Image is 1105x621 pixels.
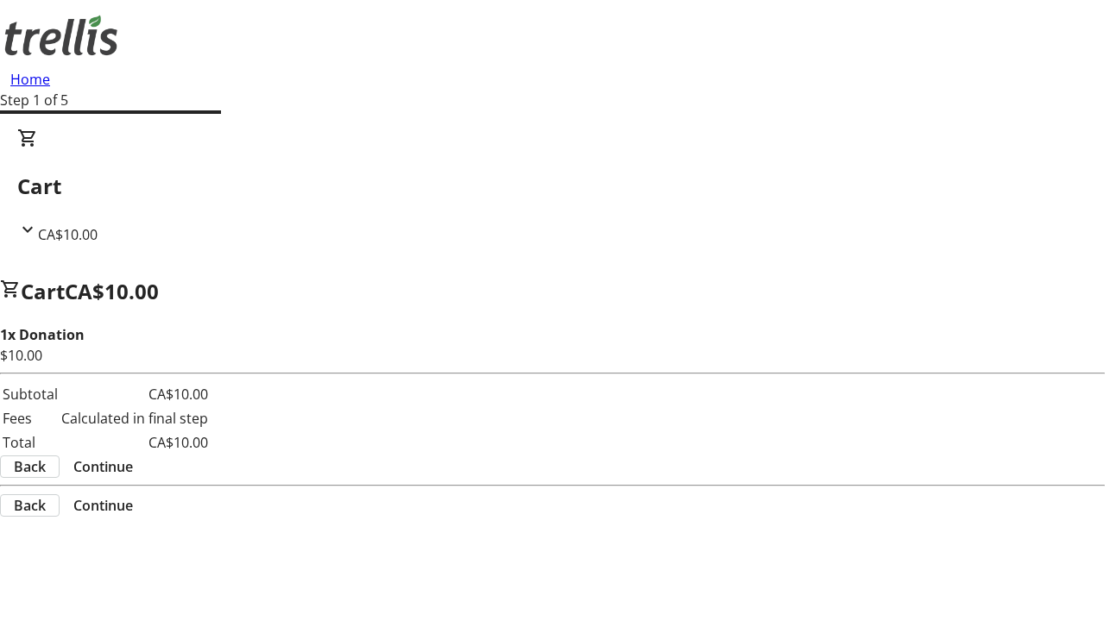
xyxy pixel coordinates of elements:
[60,407,209,430] td: Calculated in final step
[60,431,209,454] td: CA$10.00
[14,495,46,516] span: Back
[60,495,147,516] button: Continue
[2,431,59,454] td: Total
[60,383,209,405] td: CA$10.00
[2,407,59,430] td: Fees
[17,128,1088,245] div: CartCA$10.00
[65,277,159,305] span: CA$10.00
[17,171,1088,202] h2: Cart
[60,456,147,477] button: Continue
[38,225,98,244] span: CA$10.00
[73,495,133,516] span: Continue
[14,456,46,477] span: Back
[2,383,59,405] td: Subtotal
[21,277,65,305] span: Cart
[73,456,133,477] span: Continue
